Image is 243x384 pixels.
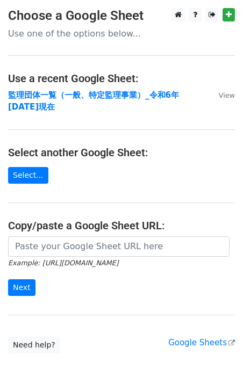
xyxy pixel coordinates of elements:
[8,146,235,159] h4: Select another Google Sheet:
[8,8,235,24] h3: Choose a Google Sheet
[8,167,48,184] a: Select...
[8,259,118,267] small: Example: [URL][DOMAIN_NAME]
[8,90,179,112] a: 監理団体一覧（一般、特定監理事業）_令和6年[DATE]現在
[8,28,235,39] p: Use one of the options below...
[219,91,235,99] small: View
[8,219,235,232] h4: Copy/paste a Google Sheet URL:
[168,338,235,347] a: Google Sheets
[8,337,60,353] a: Need help?
[208,90,235,100] a: View
[8,279,35,296] input: Next
[8,72,235,85] h4: Use a recent Google Sheet:
[8,236,230,257] input: Paste your Google Sheet URL here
